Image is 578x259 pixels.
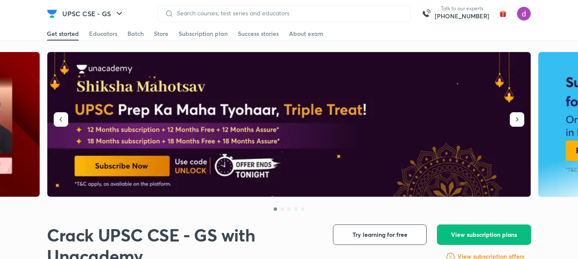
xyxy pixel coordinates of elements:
[238,27,279,41] a: Success stories
[57,5,130,22] button: UPSC CSE - GS
[435,12,489,20] a: [PHONE_NUMBER]
[179,27,228,41] a: Subscription plan
[47,27,79,41] a: Get started
[418,5,435,22] img: call-us
[89,29,117,38] div: Educators
[289,29,324,38] div: About exam
[179,29,228,38] div: Subscription plan
[238,29,279,38] div: Success stories
[289,27,324,41] a: About exam
[437,224,531,245] button: View subscription plans
[435,5,489,12] p: Talk to our experts
[173,10,404,17] input: Search courses, test series and educators
[89,27,117,41] a: Educators
[451,230,517,239] span: View subscription plans
[353,230,407,239] span: Try learning for free
[47,9,57,19] img: Company Logo
[47,29,79,38] div: Get started
[154,29,168,38] div: Store
[127,29,144,38] div: Batch
[333,224,427,245] button: Try learning for free
[517,6,531,21] img: Divyarani choppa
[496,7,510,20] img: avatar
[127,27,144,41] a: Batch
[154,27,168,41] a: Store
